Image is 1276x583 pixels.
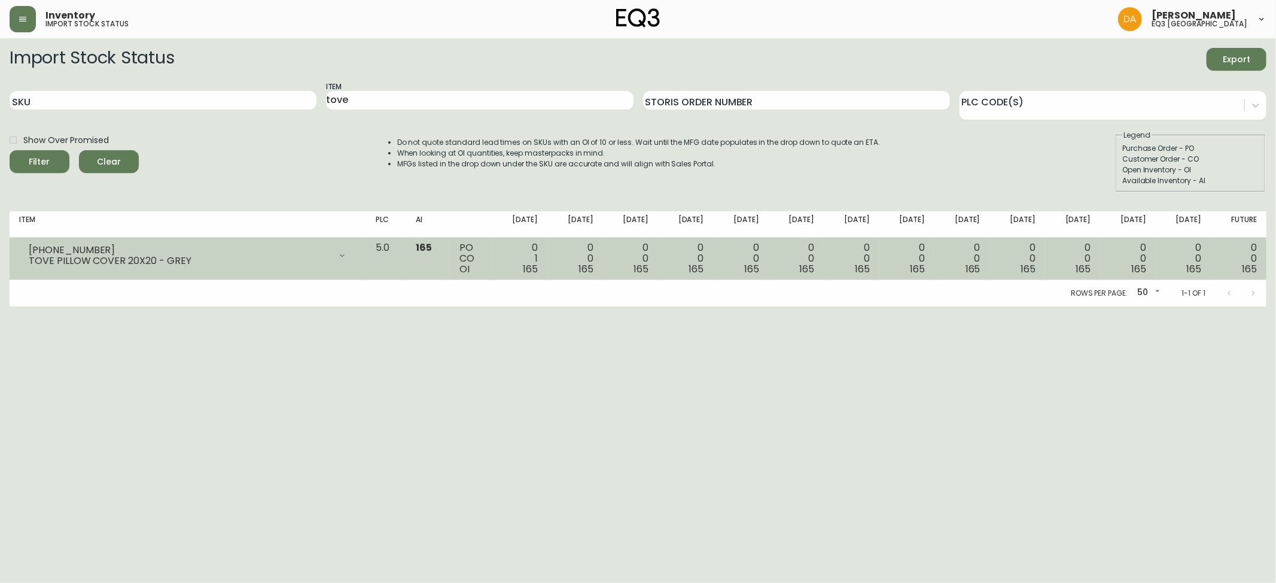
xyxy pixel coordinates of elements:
[1071,288,1128,299] p: Rows per page:
[1211,211,1266,238] th: Future
[1122,143,1259,154] div: Purchase Order - PO
[1156,211,1211,238] th: [DATE]
[29,245,330,256] div: [PHONE_NUMBER]
[89,154,129,169] span: Clear
[45,20,129,28] h5: import stock status
[1110,242,1146,275] div: 0 0
[1132,283,1162,303] div: 50
[910,262,925,276] span: 165
[778,242,814,275] div: 0 0
[10,48,174,71] h2: Import Stock Status
[1207,48,1266,71] button: Export
[1118,7,1142,31] img: dd1a7e8db21a0ac8adbf82b84ca05374
[397,159,881,169] li: MFGs listed in the drop down under the SKU are accurate and will align with Sales Portal.
[1187,262,1202,276] span: 165
[1216,52,1257,67] span: Export
[10,150,69,173] button: Filter
[397,148,881,159] li: When looking at OI quantities, keep masterpacks in mind.
[799,262,814,276] span: 165
[1131,262,1146,276] span: 165
[744,262,759,276] span: 165
[459,242,482,275] div: PO CO
[1220,242,1257,275] div: 0 0
[634,262,648,276] span: 165
[1122,165,1259,175] div: Open Inventory - OI
[1055,242,1091,275] div: 0 0
[1101,211,1156,238] th: [DATE]
[1122,130,1152,141] legend: Legend
[397,137,881,148] li: Do not quote standard lead times on SKUs with an OI of 10 or less. Wait until the MFG date popula...
[769,211,824,238] th: [DATE]
[934,211,989,238] th: [DATE]
[29,256,330,266] div: TOVE PILLOW COVER 20X20 - GREY
[1152,20,1247,28] h5: eq3 [GEOGRAPHIC_DATA]
[1122,175,1259,186] div: Available Inventory - AI
[889,242,925,275] div: 0 0
[616,8,660,28] img: logo
[855,262,870,276] span: 165
[944,242,980,275] div: 0 0
[613,242,648,275] div: 0 0
[990,211,1045,238] th: [DATE]
[45,11,95,20] span: Inventory
[492,211,547,238] th: [DATE]
[366,238,407,280] td: 5.0
[459,262,470,276] span: OI
[557,242,593,275] div: 0 0
[833,242,869,275] div: 0 0
[416,241,433,254] span: 165
[1045,211,1100,238] th: [DATE]
[547,211,602,238] th: [DATE]
[723,242,759,275] div: 0 0
[879,211,934,238] th: [DATE]
[407,211,450,238] th: AI
[23,134,109,147] span: Show Over Promised
[714,211,769,238] th: [DATE]
[668,242,704,275] div: 0 0
[79,150,139,173] button: Clear
[1181,288,1205,299] p: 1-1 of 1
[502,242,538,275] div: 0 1
[1122,154,1259,165] div: Customer Order - CO
[603,211,658,238] th: [DATE]
[1000,242,1036,275] div: 0 0
[966,262,980,276] span: 165
[578,262,593,276] span: 165
[366,211,407,238] th: PLC
[658,211,713,238] th: [DATE]
[1021,262,1036,276] span: 165
[523,262,538,276] span: 165
[1242,262,1257,276] span: 165
[689,262,704,276] span: 165
[10,211,366,238] th: Item
[1165,242,1201,275] div: 0 0
[824,211,879,238] th: [DATE]
[1076,262,1091,276] span: 165
[1152,11,1236,20] span: [PERSON_NAME]
[19,242,357,269] div: [PHONE_NUMBER]TOVE PILLOW COVER 20X20 - GREY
